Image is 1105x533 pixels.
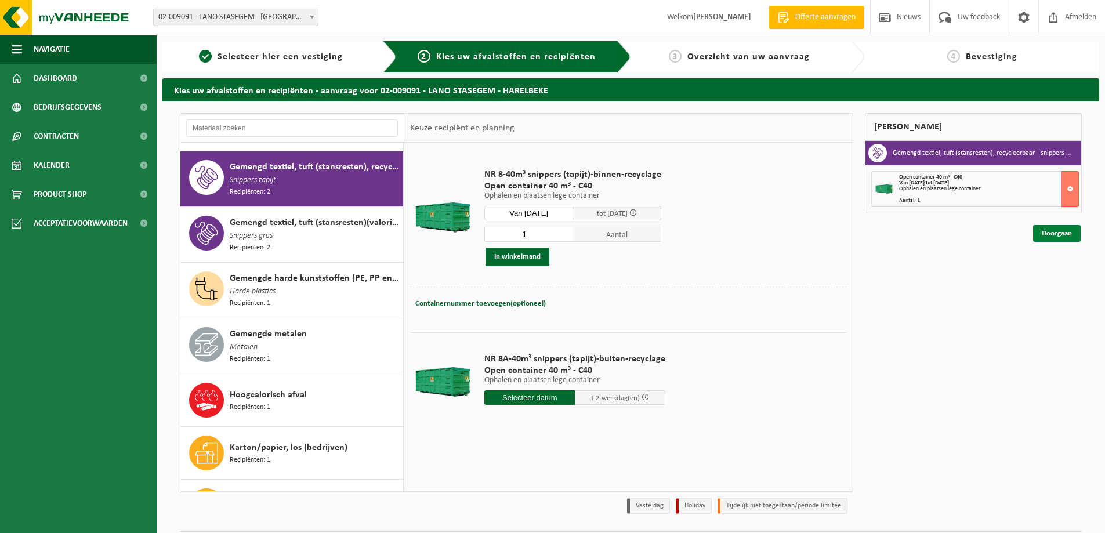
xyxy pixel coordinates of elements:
[627,498,670,514] li: Vaste dag
[34,180,86,209] span: Product Shop
[484,376,665,385] p: Ophalen en plaatsen lege container
[966,52,1017,61] span: Bevestiging
[404,114,520,143] div: Keuze recipiënt en planning
[230,327,307,341] span: Gemengde metalen
[573,227,662,242] span: Aantal
[718,498,847,514] li: Tijdelijk niet toegestaan/période limitée
[669,50,682,63] span: 3
[34,209,128,238] span: Acceptatievoorwaarden
[34,151,70,180] span: Kalender
[484,169,661,180] span: NR 8-40m³ snippers (tapijt)-binnen-recyclage
[893,144,1073,162] h3: Gemengd textiel, tuft (stansresten), recycleerbaar - snippers tapijt
[180,318,404,374] button: Gemengde metalen Metalen Recipiënten: 1
[230,341,258,354] span: Metalen
[230,285,276,298] span: Harde plastics
[34,122,79,151] span: Contracten
[230,230,273,242] span: Snippers gras
[436,52,596,61] span: Kies uw afvalstoffen en recipiënten
[899,174,962,180] span: Open container 40 m³ - C40
[230,216,400,230] span: Gemengd textiel, tuft (stansresten)(valorisatie)
[687,52,810,61] span: Overzicht van uw aanvraag
[230,354,270,365] span: Recipiënten: 1
[418,50,430,63] span: 2
[676,498,712,514] li: Holiday
[230,488,300,502] span: Kartonnen buizen
[180,374,404,427] button: Hoogcalorisch afval Recipiënten: 1
[484,180,661,192] span: Open container 40 m³ - C40
[484,390,575,405] input: Selecteer datum
[230,187,270,198] span: Recipiënten: 2
[899,180,949,186] strong: Van [DATE] tot [DATE]
[865,113,1082,141] div: [PERSON_NAME]
[230,174,276,187] span: Snippers tapijt
[597,210,628,217] span: tot [DATE]
[947,50,960,63] span: 4
[154,9,318,26] span: 02-009091 - LANO STASEGEM - HARELBEKE
[186,119,398,137] input: Materiaal zoeken
[230,441,347,455] span: Karton/papier, los (bedrijven)
[218,52,343,61] span: Selecteer hier een vestiging
[693,13,751,21] strong: [PERSON_NAME]
[153,9,318,26] span: 02-009091 - LANO STASEGEM - HARELBEKE
[230,455,270,466] span: Recipiënten: 1
[1033,225,1081,242] a: Doorgaan
[34,35,70,64] span: Navigatie
[34,93,102,122] span: Bedrijfsgegevens
[415,300,546,307] span: Containernummer toevoegen(optioneel)
[230,388,307,402] span: Hoogcalorisch afval
[230,242,270,253] span: Recipiënten: 2
[180,151,404,207] button: Gemengd textiel, tuft (stansresten), recycleerbaar Snippers tapijt Recipiënten: 2
[230,160,400,174] span: Gemengd textiel, tuft (stansresten), recycleerbaar
[230,271,400,285] span: Gemengde harde kunststoffen (PE, PP en PVC), recycleerbaar (industrieel)
[899,198,1078,204] div: Aantal: 1
[484,365,665,376] span: Open container 40 m³ - C40
[484,353,665,365] span: NR 8A-40m³ snippers (tapijt)-buiten-recyclage
[414,296,547,312] button: Containernummer toevoegen(optioneel)
[590,394,640,402] span: + 2 werkdag(en)
[180,427,404,480] button: Karton/papier, los (bedrijven) Recipiënten: 1
[792,12,858,23] span: Offerte aanvragen
[484,206,573,220] input: Selecteer datum
[230,402,270,413] span: Recipiënten: 1
[168,50,374,64] a: 1Selecteer hier een vestiging
[180,207,404,263] button: Gemengd textiel, tuft (stansresten)(valorisatie) Snippers gras Recipiënten: 2
[199,50,212,63] span: 1
[899,186,1078,192] div: Ophalen en plaatsen lege container
[484,192,661,200] p: Ophalen en plaatsen lege container
[230,298,270,309] span: Recipiënten: 1
[34,64,77,93] span: Dashboard
[769,6,864,29] a: Offerte aanvragen
[162,78,1099,101] h2: Kies uw afvalstoffen en recipiënten - aanvraag voor 02-009091 - LANO STASEGEM - HARELBEKE
[180,263,404,318] button: Gemengde harde kunststoffen (PE, PP en PVC), recycleerbaar (industrieel) Harde plastics Recipiënt...
[486,248,549,266] button: In winkelmand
